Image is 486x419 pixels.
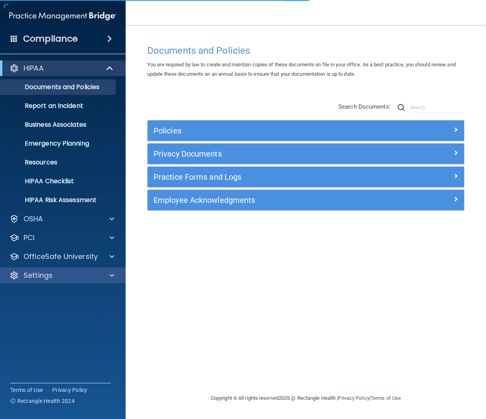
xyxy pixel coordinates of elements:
[24,214,43,224] p: OSHA
[24,233,35,242] p: PCI
[5,83,112,91] p: Documents and Policies
[9,64,114,73] a: HIPAA
[153,124,458,137] a: Policies
[153,173,379,181] h5: Practice Forms and Logs
[9,214,114,224] a: OSHA
[338,103,391,110] span: Search Documents:
[163,386,449,411] div: Copyright © All rights reserved 2025 @ Rectangle Health | |
[24,252,98,261] p: OfficeSafe University
[153,148,458,160] a: Privacy Documents
[350,363,477,395] iframe: Drift Widget Chat Controller
[9,271,114,280] a: Settings
[153,194,458,206] a: Employee Acknowledgments
[338,395,369,401] a: Privacy Policy
[5,121,112,129] p: Business Associates
[24,271,53,280] p: Settings
[411,102,464,113] input: Search
[24,64,44,73] p: HIPAA
[153,171,458,183] a: Practice Forms and Logs
[5,177,112,185] p: HIPAA Checklist
[10,386,43,394] a: Terms of Use
[5,140,112,148] p: Emergency Planning
[153,126,379,135] h5: Policies
[147,62,456,77] span: You are required by law to create and maintain copies of these documents on file in your office. ...
[5,102,112,110] p: Report an Incident
[398,104,405,111] img: ic-search.3b580494.png
[9,8,116,24] img: PMB logo
[9,252,114,261] a: OfficeSafe University
[5,158,112,166] p: Resources
[153,149,379,158] h5: Privacy Documents
[5,196,112,204] p: HIPAA Risk Assessment
[52,386,88,394] a: Privacy Policy
[147,46,464,56] h4: Documents and Policies
[9,233,114,242] a: PCI
[153,196,379,204] h5: Employee Acknowledgments
[10,397,75,405] span: Ⓒ Rectangle Health 2024
[23,33,78,44] h4: Compliance
[371,395,401,401] a: Terms of Use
